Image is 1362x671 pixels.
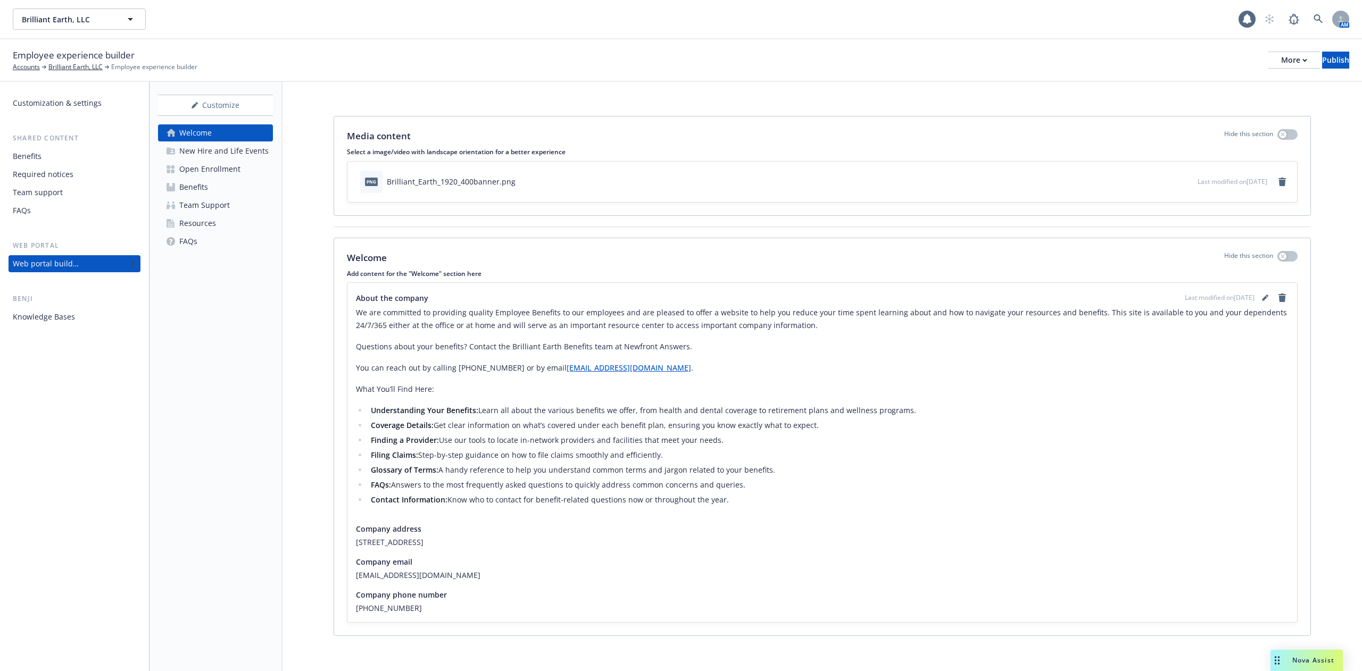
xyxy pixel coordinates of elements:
[356,523,421,534] span: Company address
[1268,52,1320,69] button: More
[48,62,103,72] a: Brilliant Earth, LLC
[1259,9,1280,30] a: Start snowing
[1167,176,1175,187] button: download file
[1308,9,1329,30] a: Search
[356,292,428,304] span: About the company
[158,142,273,160] a: New Hire and Life Events
[1276,175,1289,188] a: remove
[1184,176,1193,187] button: preview file
[347,147,1298,156] p: Select a image/video with landscape orientation for a better experience
[368,464,1289,476] li: A handy reference to help you understand common terms and jargon related to your benefits.
[365,178,378,186] span: png
[356,362,1289,374] p: You can reach out by calling [PHONE_NUMBER] or by email .
[356,383,1289,396] p: What You’ll Find Here:
[13,48,135,62] span: Employee experience builder
[13,255,79,272] div: Web portal builder
[368,479,1289,491] li: Answers to the most frequently asked questions to quickly address common concerns and queries.
[371,480,391,490] strong: FAQs:
[356,589,447,600] span: Company phone number
[158,179,273,196] a: Benefits
[1276,291,1289,304] a: remove
[356,602,1289,614] span: [PHONE_NUMBER]
[1283,9,1305,30] a: Report a Bug
[356,306,1289,332] p: We are committed to providing quality Employee Benefits to our employees and are pleased to offer...
[347,251,387,265] p: Welcome
[13,62,40,72] a: Accounts
[368,419,1289,432] li: Get clear information on what’s covered under each benefit plan, ensuring you know exactly what t...
[567,363,691,373] a: [EMAIL_ADDRESS][DOMAIN_NAME]
[371,465,438,475] strong: Glossary of Terms:
[179,233,197,250] div: FAQs
[13,166,73,183] div: Required notices
[9,240,140,251] div: Web portal
[1322,52,1349,69] button: Publish
[9,202,140,219] a: FAQs
[1224,129,1273,143] p: Hide this section
[179,124,212,141] div: Welcome
[179,142,269,160] div: New Hire and Life Events
[371,420,434,430] strong: Coverage Details:
[356,556,412,567] span: Company email
[158,215,273,232] a: Resources
[368,404,1289,417] li: Learn all about the various benefits we offer, from health and dental coverage to retirement plan...
[371,435,439,445] strong: Finding a Provider:
[1198,177,1267,186] span: Last modified on [DATE]
[371,494,447,505] strong: Contact Information:
[347,129,411,143] p: Media content
[158,95,273,116] button: Customize
[9,308,140,325] a: Knowledge Bases
[1259,291,1272,304] a: editPencil
[13,202,31,219] div: FAQs
[179,161,240,178] div: Open Enrollment
[158,124,273,141] a: Welcome
[9,133,140,144] div: Shared content
[356,340,1289,353] p: Questions about your benefits? Contact the Brilliant Earth Benefits team at Newfront Answers.
[13,95,102,112] div: Customization & settings
[1224,251,1273,265] p: Hide this section
[1270,650,1343,671] button: Nova Assist
[356,569,1289,581] span: [EMAIL_ADDRESS][DOMAIN_NAME]
[371,450,418,460] strong: Filing Claims:
[368,493,1289,506] li: Know who to contact for benefit-related questions now or throughout the year.
[158,161,273,178] a: Open Enrollment
[9,184,140,201] a: Team support
[9,293,140,304] div: Benji
[13,148,41,165] div: Benefits
[368,434,1289,447] li: Use our tools to locate in-network providers and facilities that meet your needs.
[22,14,114,25] span: Brilliant Earth, LLC
[347,269,1298,278] p: Add content for the "Welcome" section here
[179,179,208,196] div: Benefits
[13,308,75,325] div: Knowledge Bases
[1322,52,1349,68] div: Publish
[356,536,1289,548] span: [STREET_ADDRESS]
[368,449,1289,462] li: Step-by-step guidance on how to file claims smoothly and efficiently.
[9,148,140,165] a: Benefits
[158,197,273,214] a: Team Support
[179,197,230,214] div: Team Support
[9,166,140,183] a: Required notices
[371,405,478,415] strong: Understanding Your Benefits:
[1292,656,1334,665] span: Nova Assist
[111,62,197,72] span: Employee experience builder
[13,9,146,30] button: Brilliant Earth, LLC
[387,176,516,187] div: Brilliant_Earth_1920_400banner.png
[158,95,273,115] div: Customize
[1185,293,1255,303] span: Last modified on [DATE]
[9,255,140,272] a: Web portal builder
[179,215,216,232] div: Resources
[9,95,140,112] a: Customization & settings
[1270,650,1284,671] div: Drag to move
[13,184,63,201] div: Team support
[158,233,273,250] a: FAQs
[1281,52,1307,68] div: More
